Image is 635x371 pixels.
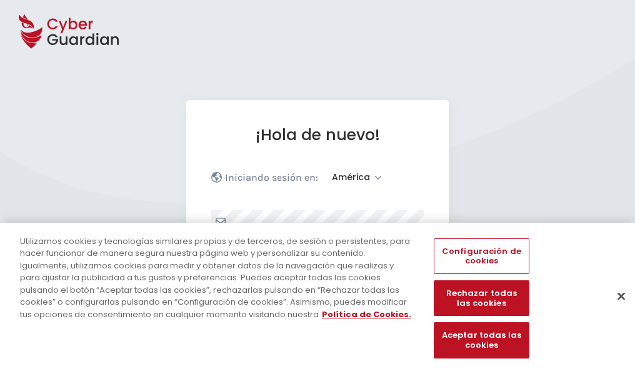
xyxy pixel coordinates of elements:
[20,235,415,321] div: Utilizamos cookies y tecnologías similares propias y de terceros, de sesión o persistentes, para ...
[434,281,529,317] button: Rechazar todas las cookies
[211,125,424,145] h1: ¡Hola de nuevo!
[607,282,635,310] button: Cerrar
[225,171,318,184] p: Iniciando sesión en:
[434,323,529,358] button: Aceptar todas las cookies
[434,238,529,274] button: Configuración de cookies
[322,308,411,320] a: Más información sobre su privacidad, se abre en una nueva pestaña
